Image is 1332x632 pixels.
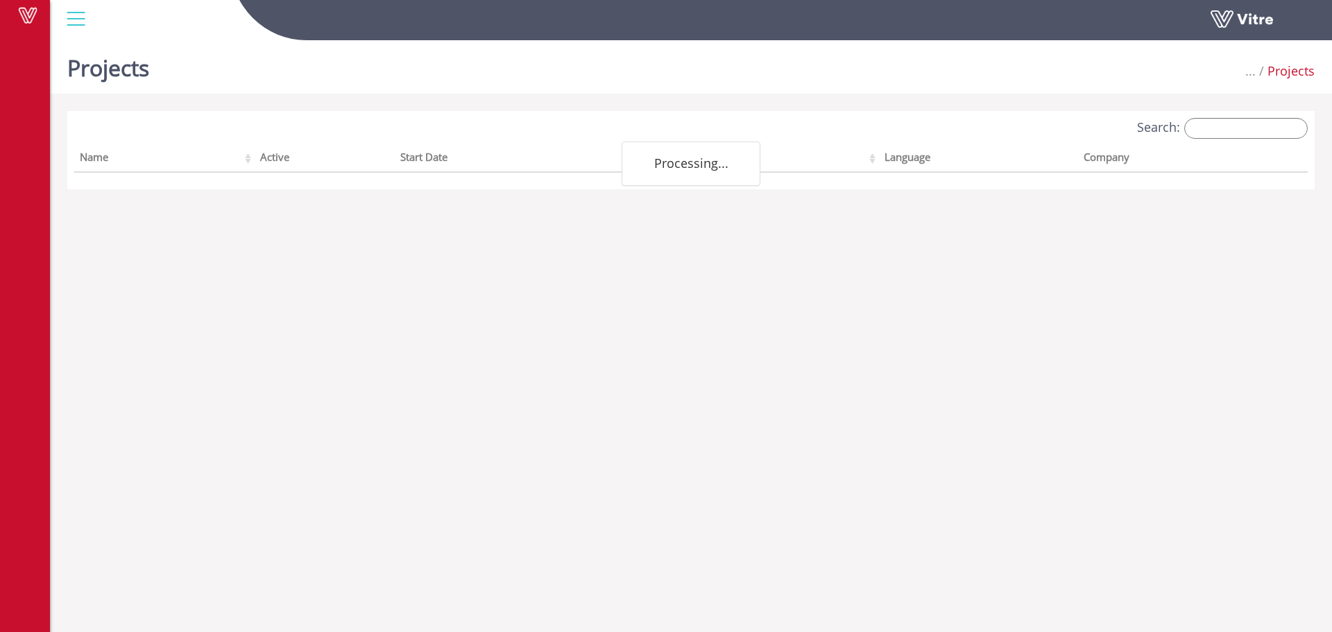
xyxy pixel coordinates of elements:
input: Search: [1184,118,1308,139]
th: Name [74,146,255,173]
th: Active [255,146,395,173]
th: Start Date [395,146,644,173]
th: Language [879,146,1077,173]
label: Search: [1137,118,1308,139]
span: ... [1245,62,1256,79]
th: End Date [644,146,879,173]
div: Processing... [622,142,760,186]
li: Projects [1256,62,1315,80]
h1: Projects [67,35,149,94]
th: Company [1078,146,1271,173]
